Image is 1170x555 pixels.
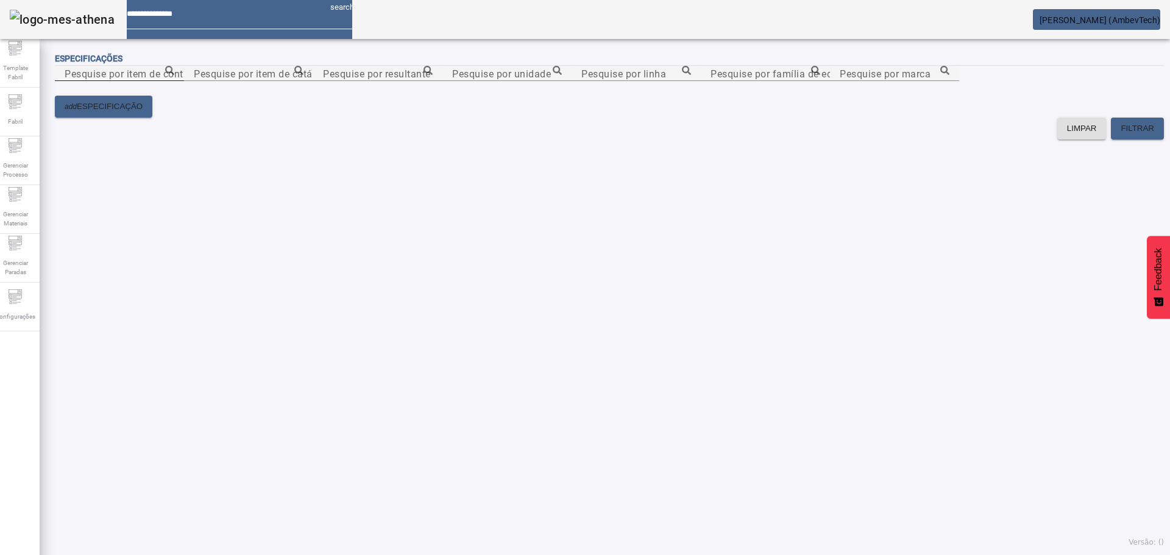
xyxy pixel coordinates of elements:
[323,66,433,81] input: Number
[711,66,820,81] input: Number
[711,68,882,79] mat-label: Pesquise por família de equipamento
[4,113,26,130] span: Fabril
[1153,248,1164,291] span: Feedback
[581,66,691,81] input: Number
[1147,236,1170,319] button: Feedback - Mostrar pesquisa
[55,96,152,118] button: addESPECIFICAÇÃO
[581,68,666,79] mat-label: Pesquise por linha
[323,68,431,79] mat-label: Pesquise por resultante
[65,68,200,79] mat-label: Pesquise por item de controle
[840,68,931,79] mat-label: Pesquise por marca
[1040,15,1160,25] span: [PERSON_NAME] (AmbevTech)
[194,68,333,79] mat-label: Pesquise por item de catálogo
[1121,122,1154,135] span: FILTRAR
[1129,538,1164,546] span: Versão: ()
[840,66,949,81] input: Number
[452,66,562,81] input: Number
[10,10,115,29] img: logo-mes-athena
[452,68,551,79] mat-label: Pesquise por unidade
[77,101,143,113] span: ESPECIFICAÇÃO
[65,66,174,81] input: Number
[1057,118,1107,140] button: LIMPAR
[55,54,122,63] span: Especificações
[194,66,303,81] input: Number
[1067,122,1097,135] span: LIMPAR
[1111,118,1164,140] button: FILTRAR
